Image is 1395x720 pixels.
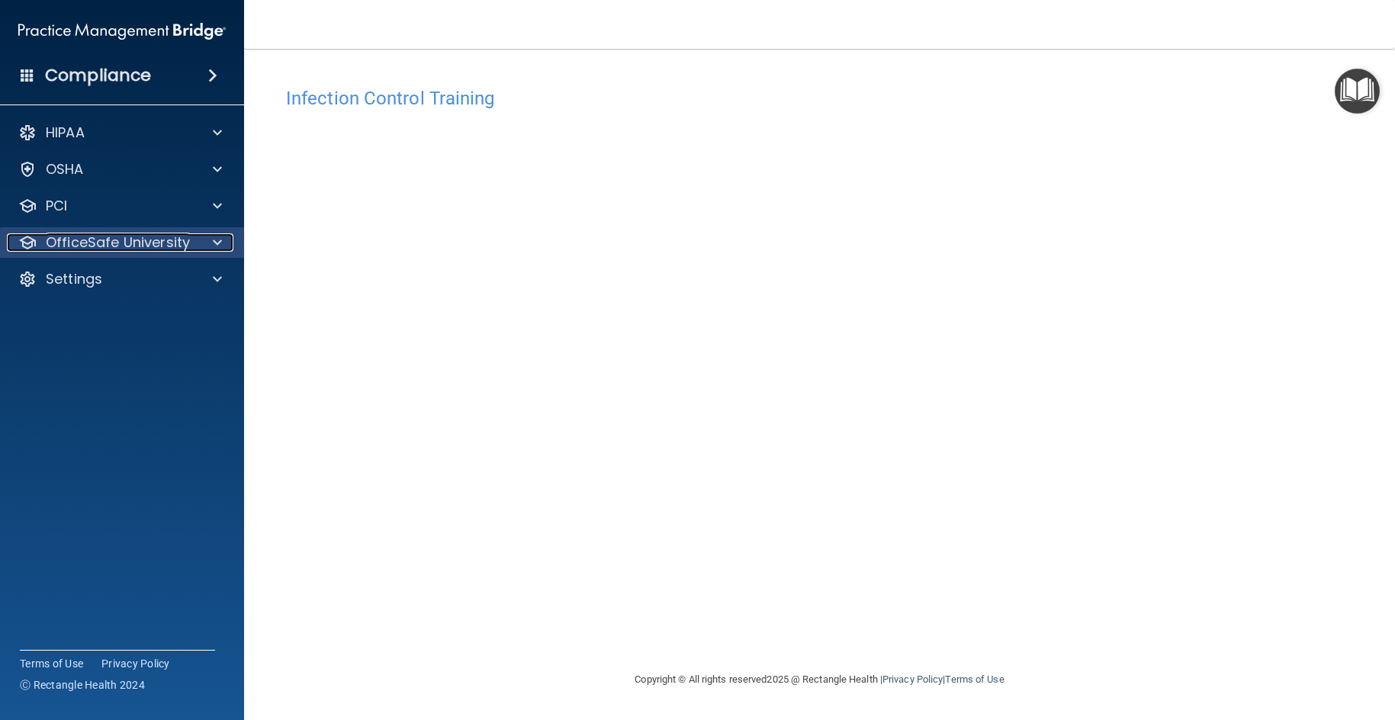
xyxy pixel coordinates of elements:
[46,270,102,288] p: Settings
[1131,612,1377,673] iframe: Drift Widget Chat Controller
[18,270,222,288] a: Settings
[20,656,83,671] a: Terms of Use
[46,160,84,178] p: OSHA
[18,124,222,142] a: HIPAA
[101,656,170,671] a: Privacy Policy
[18,197,222,215] a: PCI
[286,117,1049,586] iframe: infection-control-training
[286,88,1353,108] h4: Infection Control Training
[542,655,1098,704] div: Copyright © All rights reserved 2025 @ Rectangle Health | |
[882,673,943,685] a: Privacy Policy
[46,197,67,215] p: PCI
[18,16,226,47] img: PMB logo
[46,124,85,142] p: HIPAA
[46,233,190,252] p: OfficeSafe University
[18,160,222,178] a: OSHA
[45,65,151,86] h4: Compliance
[945,673,1004,685] a: Terms of Use
[20,677,145,693] span: Ⓒ Rectangle Health 2024
[1335,69,1380,114] button: Open Resource Center
[18,233,222,252] a: OfficeSafe University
